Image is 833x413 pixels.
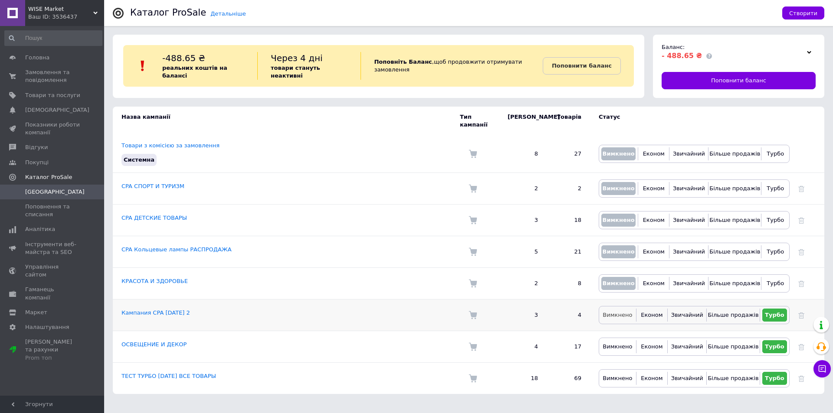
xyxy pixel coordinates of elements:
[602,185,634,192] span: Вимкнено
[25,68,80,84] span: Замовлення та повідомлення
[25,203,80,218] span: Поповнення та списання
[762,340,787,353] button: Турбо
[601,340,634,353] button: Вимкнено
[670,309,704,322] button: Звичайний
[601,309,634,322] button: Вимкнено
[711,77,766,85] span: Поповнити баланс
[136,59,149,72] img: :exclamation:
[672,277,706,290] button: Звичайний
[798,248,804,255] a: Видалити
[124,156,154,163] span: Системна
[499,205,547,236] td: 3
[271,65,320,79] b: товари стануть неактивні
[798,312,804,318] a: Видалити
[121,215,187,221] a: CPA ДЕТСКИЕ ТОВАРЫ
[662,52,702,60] span: - 488.65 ₴
[709,248,760,255] span: Більше продажів
[767,217,784,223] span: Турбо
[709,280,760,286] span: Більше продажів
[709,185,760,192] span: Більше продажів
[670,340,704,353] button: Звичайний
[121,183,184,189] a: CPA СПОРТ И ТУРИЗМ
[764,245,787,258] button: Турбо
[782,7,824,20] button: Створити
[765,312,784,318] span: Турбо
[499,363,547,394] td: 18
[130,8,206,17] div: Каталог ProSale
[271,53,323,63] span: Через 4 дні
[798,280,804,286] a: Видалити
[121,142,220,149] a: Товари з комісією за замовлення
[469,150,477,158] img: Комісія за замовлення
[708,312,758,318] span: Більше продажів
[25,143,48,151] span: Відгуки
[25,159,49,166] span: Покупці
[121,278,188,284] a: КРАСОТА И ЗДОРОВЬЕ
[547,268,590,299] td: 8
[711,147,759,160] button: Більше продажів
[469,374,477,383] img: Комісія за замовлення
[709,217,760,223] span: Більше продажів
[662,72,816,89] a: Поповнити баланс
[709,309,757,322] button: Більше продажів
[499,173,547,205] td: 2
[547,205,590,236] td: 18
[590,107,790,135] td: Статус
[25,188,85,196] span: [GEOGRAPHIC_DATA]
[547,236,590,268] td: 21
[764,147,787,160] button: Турбо
[671,312,703,318] span: Звичайний
[671,343,703,350] span: Звичайний
[28,13,104,21] div: Ваш ID: 3536437
[602,217,634,223] span: Вимкнено
[798,185,804,192] a: Видалити
[671,375,703,381] span: Звичайний
[640,214,667,227] button: Економ
[789,10,817,16] span: Створити
[709,372,757,385] button: Більше продажів
[460,107,499,135] td: Тип кампанії
[121,373,216,379] a: ТЕСТ ТУРБО [DATE] ВСЕ ТОВАРЫ
[25,354,80,362] div: Prom топ
[547,173,590,205] td: 2
[673,280,705,286] span: Звичайний
[601,245,636,258] button: Вимкнено
[767,280,784,286] span: Турбо
[121,309,190,316] a: Кампания CPA [DATE] 2
[25,338,80,362] span: [PERSON_NAME] та рахунки
[499,331,547,363] td: 4
[711,277,759,290] button: Більше продажів
[673,248,705,255] span: Звичайний
[25,173,72,181] span: Каталог ProSale
[547,299,590,331] td: 4
[764,277,787,290] button: Турбо
[767,185,784,192] span: Турбо
[798,217,804,223] a: Видалити
[673,217,705,223] span: Звичайний
[643,185,665,192] span: Економ
[708,375,758,381] span: Більше продажів
[602,280,634,286] span: Вимкнено
[552,62,612,69] b: Поповнити баланс
[499,268,547,299] td: 2
[662,44,685,50] span: Баланс:
[639,309,665,322] button: Економ
[640,245,667,258] button: Економ
[765,375,784,381] span: Турбо
[601,182,636,195] button: Вимкнено
[767,150,784,157] span: Турбо
[762,372,787,385] button: Турбо
[374,59,432,65] b: Поповніть Баланс
[4,30,102,46] input: Пошук
[602,150,634,157] span: Вимкнено
[765,343,784,350] span: Турбо
[640,147,667,160] button: Економ
[641,343,662,350] span: Економ
[798,343,804,350] a: Видалити
[672,147,706,160] button: Звичайний
[670,372,704,385] button: Звичайний
[603,312,632,318] span: Вимкнено
[499,236,547,268] td: 5
[711,214,759,227] button: Більше продажів
[764,182,787,195] button: Турбо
